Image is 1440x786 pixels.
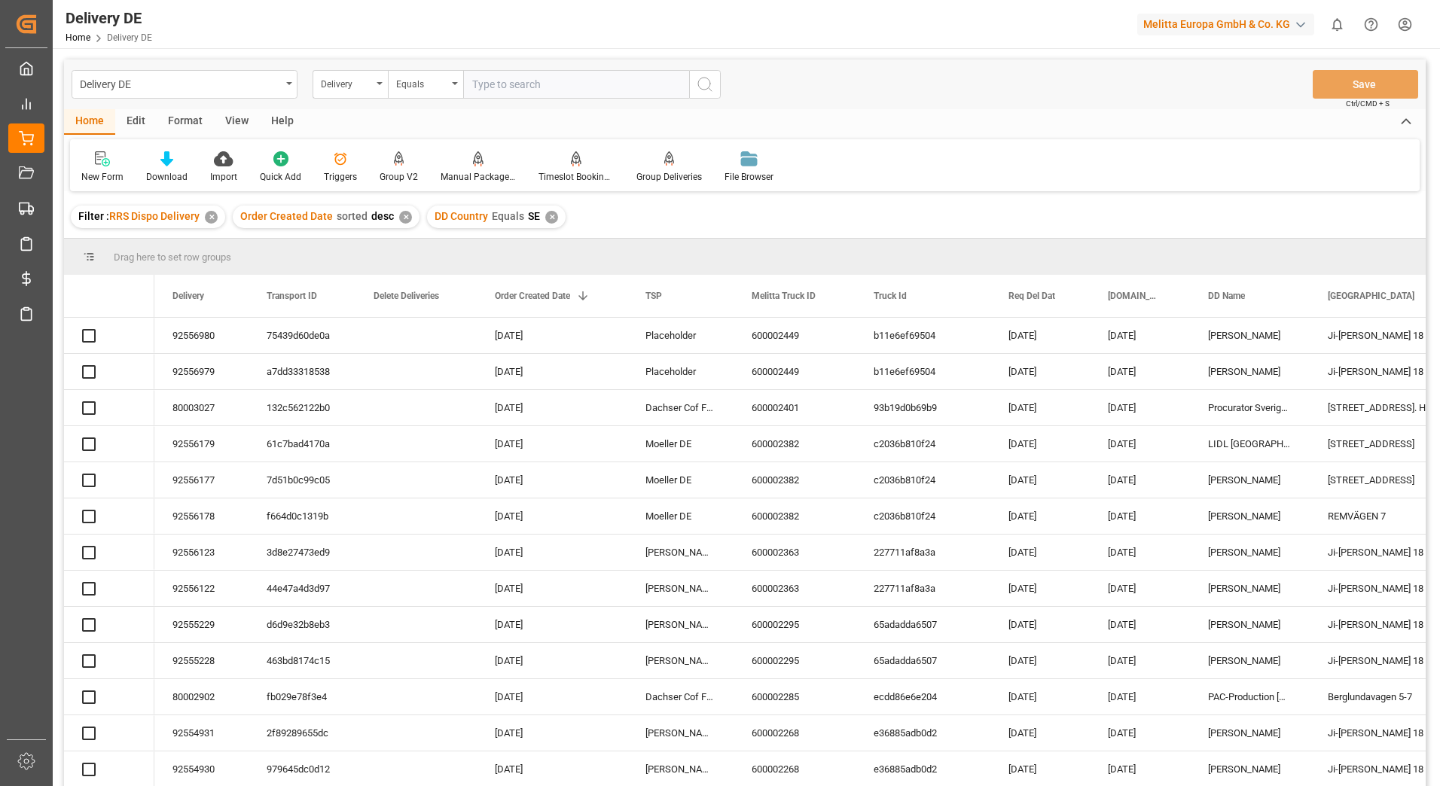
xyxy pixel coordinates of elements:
[1190,318,1310,353] div: [PERSON_NAME]
[734,462,856,498] div: 600002382
[1190,643,1310,678] div: [PERSON_NAME]
[990,607,1090,642] div: [DATE]
[78,210,109,222] span: Filter :
[734,571,856,606] div: 600002363
[856,426,990,462] div: c2036b810f24
[337,210,368,222] span: sorted
[249,643,355,678] div: 463bd8174c15
[1090,390,1190,425] div: [DATE]
[154,643,249,678] div: 92555228
[734,715,856,751] div: 600002268
[154,571,249,606] div: 92556122
[1090,679,1190,714] div: [DATE]
[1137,10,1320,38] button: Melitta Europa GmbH & Co. KG
[146,170,188,184] div: Download
[1090,498,1190,534] div: [DATE]
[1328,291,1414,301] span: [GEOGRAPHIC_DATA]
[1090,715,1190,751] div: [DATE]
[115,109,157,135] div: Edit
[249,715,355,751] div: 2f89289655dc
[154,607,249,642] div: 92555229
[1190,390,1310,425] div: Procurator Sverige AB
[627,318,734,353] div: Placeholder
[64,462,154,498] div: Press SPACE to select this row.
[371,210,394,222] span: desc
[627,571,734,606] div: [PERSON_NAME]
[240,210,333,222] span: Order Created Date
[1208,291,1245,301] span: DD Name
[627,607,734,642] div: [PERSON_NAME]
[734,535,856,570] div: 600002363
[64,426,154,462] div: Press SPACE to select this row.
[856,354,990,389] div: b11e6ef69504
[1190,679,1310,714] div: PAC-Production [GEOGRAPHIC_DATA] AB
[249,426,355,462] div: 61c7bad4170a
[1190,354,1310,389] div: [PERSON_NAME]
[249,462,355,498] div: 7d51b0c99c05
[374,291,439,301] span: Delete Deliveries
[734,354,856,389] div: 600002449
[856,498,990,534] div: c2036b810f24
[477,426,627,462] div: [DATE]
[1190,498,1310,534] div: [PERSON_NAME]
[477,679,627,714] div: [DATE]
[154,535,249,570] div: 92556123
[856,462,990,498] div: c2036b810f24
[109,210,200,222] span: RRS Dispo Delivery
[990,571,1090,606] div: [DATE]
[627,462,734,498] div: Moeller DE
[856,318,990,353] div: b11e6ef69504
[154,498,249,534] div: 92556178
[990,426,1090,462] div: [DATE]
[477,607,627,642] div: [DATE]
[752,291,816,301] span: Melitta Truck ID
[249,535,355,570] div: 3d8e27473ed9
[636,170,702,184] div: Group Deliveries
[64,679,154,715] div: Press SPACE to select this row.
[64,571,154,607] div: Press SPACE to select this row.
[249,390,355,425] div: 132c562122b0
[66,7,152,29] div: Delivery DE
[72,70,297,99] button: open menu
[990,715,1090,751] div: [DATE]
[399,211,412,224] div: ✕
[734,498,856,534] div: 600002382
[205,211,218,224] div: ✕
[388,70,463,99] button: open menu
[990,390,1090,425] div: [DATE]
[990,318,1090,353] div: [DATE]
[324,170,357,184] div: Triggers
[1090,318,1190,353] div: [DATE]
[1090,426,1190,462] div: [DATE]
[1190,535,1310,570] div: [PERSON_NAME]
[463,70,689,99] input: Type to search
[627,535,734,570] div: [PERSON_NAME]
[396,74,447,91] div: Equals
[1008,291,1055,301] span: Req Del Dat
[492,210,524,222] span: Equals
[627,498,734,534] div: Moeller DE
[874,291,907,301] span: Truck Id
[627,426,734,462] div: Moeller DE
[80,74,281,93] div: Delivery DE
[856,679,990,714] div: ecdd86e6e204
[734,390,856,425] div: 600002401
[1090,354,1190,389] div: [DATE]
[538,170,614,184] div: Timeslot Booking Report
[545,211,558,224] div: ✕
[64,535,154,571] div: Press SPACE to select this row.
[734,318,856,353] div: 600002449
[249,354,355,389] div: a7dd33318538
[627,390,734,425] div: Dachser Cof Foodservice
[1346,98,1390,109] span: Ctrl/CMD + S
[64,318,154,354] div: Press SPACE to select this row.
[1090,462,1190,498] div: [DATE]
[1190,426,1310,462] div: LIDL [GEOGRAPHIC_DATA] KB
[157,109,214,135] div: Format
[154,462,249,498] div: 92556177
[990,354,1090,389] div: [DATE]
[1090,535,1190,570] div: [DATE]
[477,643,627,678] div: [DATE]
[313,70,388,99] button: open menu
[689,70,721,99] button: search button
